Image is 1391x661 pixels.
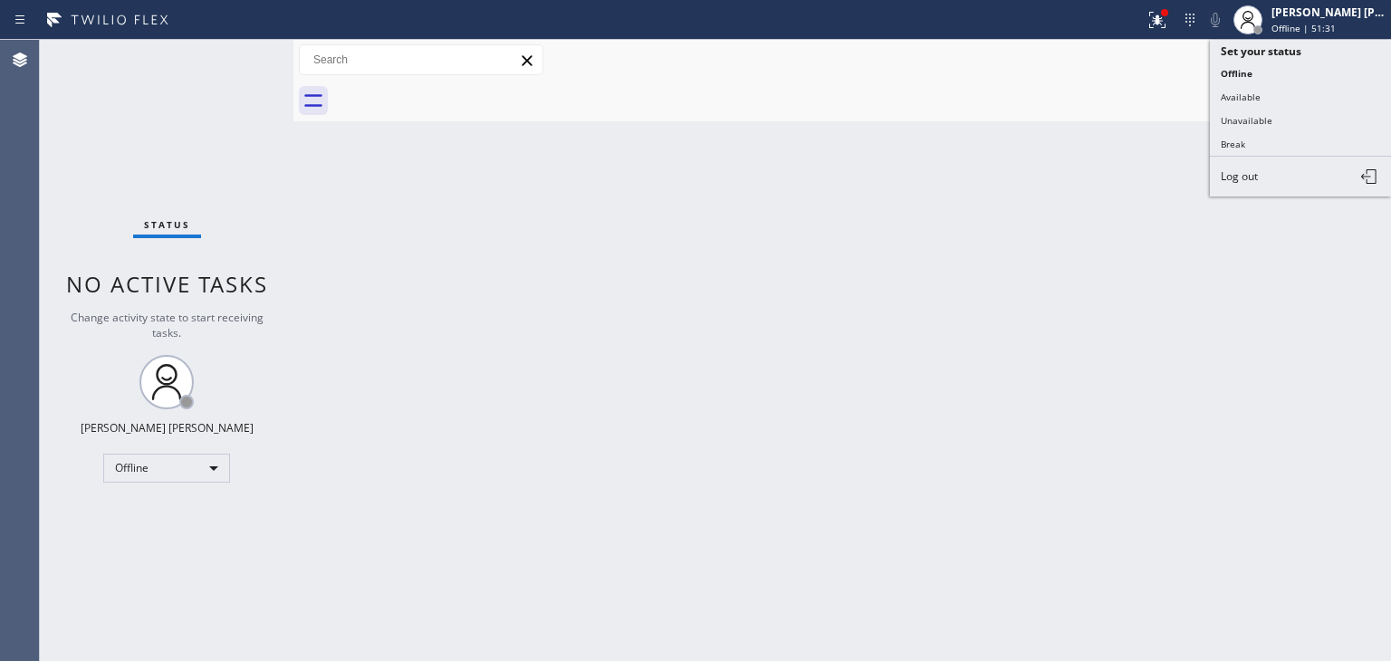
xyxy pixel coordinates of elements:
[1271,22,1336,34] span: Offline | 51:31
[103,454,230,483] div: Offline
[1203,7,1228,33] button: Mute
[81,420,254,436] div: [PERSON_NAME] [PERSON_NAME]
[144,218,190,231] span: Status
[71,310,264,340] span: Change activity state to start receiving tasks.
[66,269,268,299] span: No active tasks
[300,45,542,74] input: Search
[1271,5,1386,20] div: [PERSON_NAME] [PERSON_NAME]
